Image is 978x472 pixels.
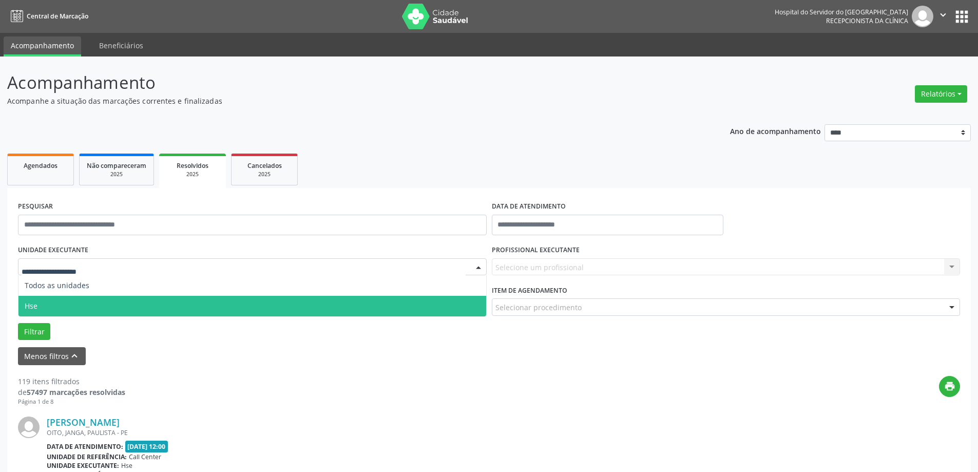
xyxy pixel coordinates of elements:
[18,242,88,258] label: UNIDADE EXECUTANTE
[912,6,933,27] img: img
[24,161,57,170] span: Agendados
[7,8,88,25] a: Central de Marcação
[239,171,290,178] div: 2025
[939,376,960,397] button: print
[937,9,949,21] i: 
[775,8,908,16] div: Hospital do Servidor do [GEOGRAPHIC_DATA]
[18,323,50,341] button: Filtrar
[730,124,821,137] p: Ano de acompanhamento
[87,161,146,170] span: Não compareceram
[492,199,566,215] label: DATA DE ATENDIMENTO
[492,242,580,258] label: PROFISSIONAL EXECUTANTE
[4,36,81,56] a: Acompanhamento
[92,36,150,54] a: Beneficiários
[18,347,86,365] button: Menos filtroskeyboard_arrow_up
[826,16,908,25] span: Recepcionista da clínica
[18,376,125,387] div: 119 itens filtrados
[69,350,80,362] i: keyboard_arrow_up
[18,398,125,406] div: Página 1 de 8
[27,12,88,21] span: Central de Marcação
[915,85,967,103] button: Relatórios
[47,442,123,451] b: Data de atendimento:
[125,441,168,452] span: [DATE] 12:00
[177,161,208,170] span: Resolvidos
[87,171,146,178] div: 2025
[47,417,120,428] a: [PERSON_NAME]
[47,452,127,461] b: Unidade de referência:
[7,96,682,106] p: Acompanhe a situação das marcações correntes e finalizadas
[166,171,219,178] div: 2025
[933,6,953,27] button: 
[25,280,89,290] span: Todos as unidades
[47,428,960,437] div: OITO, JANGA, PAULISTA - PE
[495,302,582,313] span: Selecionar procedimento
[953,8,971,26] button: apps
[27,387,125,397] strong: 57497 marcações resolvidas
[129,452,161,461] span: Call Center
[18,387,125,398] div: de
[121,461,132,470] span: Hse
[47,461,119,470] b: Unidade executante:
[18,199,53,215] label: PESQUISAR
[7,70,682,96] p: Acompanhamento
[18,417,40,438] img: img
[944,381,955,392] i: print
[492,282,567,298] label: Item de agendamento
[25,301,37,311] span: Hse
[247,161,282,170] span: Cancelados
